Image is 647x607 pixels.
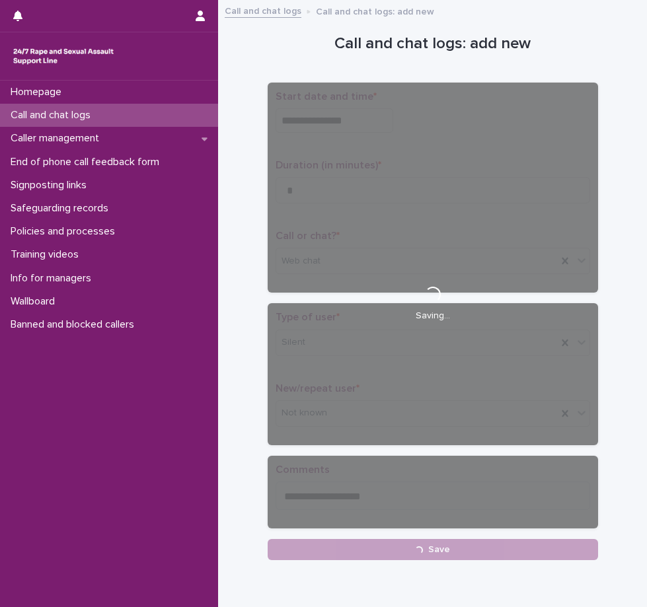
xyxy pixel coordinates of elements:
p: Policies and processes [5,225,126,238]
p: Call and chat logs [5,109,101,122]
p: Info for managers [5,272,102,285]
p: Caller management [5,132,110,145]
p: Call and chat logs: add new [316,3,434,18]
p: Saving… [416,310,450,322]
button: Save [268,539,598,560]
p: End of phone call feedback form [5,156,170,168]
p: Safeguarding records [5,202,119,215]
p: Wallboard [5,295,65,308]
a: Call and chat logs [225,3,301,18]
p: Training videos [5,248,89,261]
span: Save [428,545,450,554]
p: Signposting links [5,179,97,192]
h1: Call and chat logs: add new [268,34,598,54]
p: Banned and blocked callers [5,318,145,331]
p: Homepage [5,86,72,98]
img: rhQMoQhaT3yELyF149Cw [11,43,116,69]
